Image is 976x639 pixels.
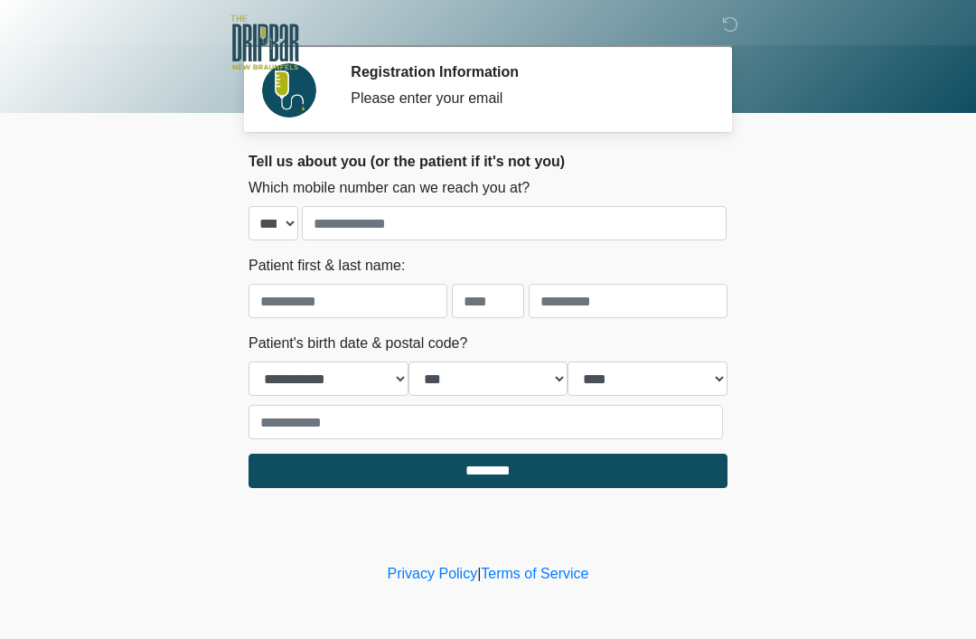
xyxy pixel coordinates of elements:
a: Privacy Policy [388,566,478,581]
img: The DRIPBaR - New Braunfels Logo [230,14,299,72]
a: Terms of Service [481,566,588,581]
label: Which mobile number can we reach you at? [249,177,530,199]
label: Patient's birth date & postal code? [249,333,467,354]
div: Please enter your email [351,88,700,109]
img: Agent Avatar [262,63,316,117]
label: Patient first & last name: [249,255,405,277]
h2: Tell us about you (or the patient if it's not you) [249,153,727,170]
a: | [477,566,481,581]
